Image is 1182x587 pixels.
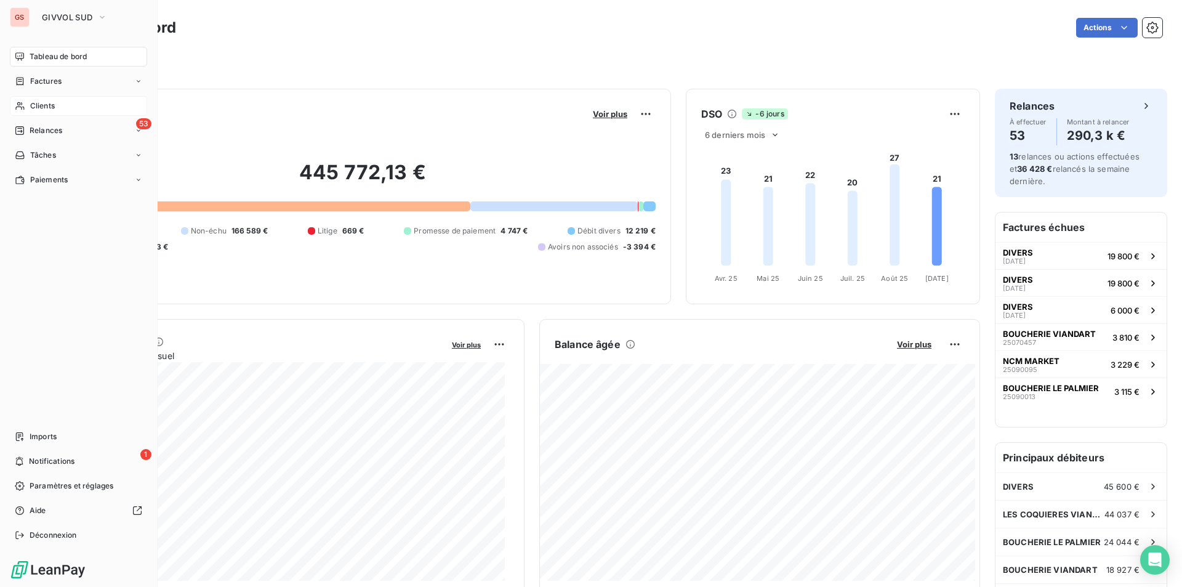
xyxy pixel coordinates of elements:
span: Paiements [30,174,68,185]
span: -6 jours [742,108,787,119]
span: Voir plus [452,341,481,349]
span: BOUCHERIE VIANDART [1003,329,1096,339]
span: Chiffre d'affaires mensuel [70,349,443,362]
tspan: Juin 25 [798,274,823,283]
span: 25070457 [1003,339,1036,346]
span: DIVERS [1003,248,1033,257]
span: relances ou actions effectuées et relancés la semaine dernière. [1010,152,1140,186]
span: LES COQUIERES VIANDES [1003,509,1104,519]
tspan: [DATE] [925,274,949,283]
span: 6 derniers mois [705,130,765,140]
tspan: Août 25 [881,274,908,283]
button: DIVERS[DATE]19 800 € [995,269,1167,296]
span: DIVERS [1003,275,1033,285]
span: 19 800 € [1108,251,1140,261]
span: Clients [30,100,55,111]
span: 19 800 € [1108,278,1140,288]
span: 3 115 € [1114,387,1140,397]
span: Promesse de paiement [414,225,496,237]
span: BOUCHERIE LE PALMIER [1003,383,1099,393]
h4: 53 [1010,126,1047,145]
span: Aide [30,505,46,516]
h4: 290,3 k € [1067,126,1130,145]
span: 44 037 € [1104,509,1140,519]
span: 166 589 € [231,225,268,237]
button: Voir plus [448,339,484,350]
span: [DATE] [1003,257,1026,265]
span: BOUCHERIE VIANDART [1003,565,1098,575]
span: Paramètres et réglages [30,480,113,492]
a: Aide [10,501,147,520]
button: BOUCHERIE VIANDART250704573 810 € [995,323,1167,350]
span: Imports [30,431,57,442]
span: DIVERS [1003,482,1034,492]
span: Débit divers [577,225,621,237]
span: 36 428 € [1017,164,1052,174]
span: 24 044 € [1104,537,1140,547]
span: Tableau de bord [30,51,87,62]
span: [DATE] [1003,285,1026,292]
span: 3 229 € [1111,360,1140,370]
span: Avoirs non associés [548,241,618,253]
span: 3 810 € [1112,333,1140,342]
span: Litige [318,225,337,237]
span: 53 [136,118,151,129]
span: Tâches [30,150,56,161]
h6: Relances [1010,99,1055,113]
span: 13 [1010,152,1018,161]
span: 1 [140,449,151,460]
span: 4 747 € [501,225,528,237]
span: 25090095 [1003,366,1037,373]
button: Voir plus [893,339,935,350]
span: 25090013 [1003,393,1035,400]
span: Montant à relancer [1067,118,1130,126]
span: [DATE] [1003,312,1026,319]
div: Open Intercom Messenger [1140,545,1170,575]
span: Déconnexion [30,530,77,541]
div: GS [10,7,30,27]
span: 6 000 € [1111,306,1140,315]
button: BOUCHERIE LE PALMIER250900133 115 € [995,378,1167,405]
h6: Factures échues [995,213,1167,242]
tspan: Juil. 25 [840,274,865,283]
span: Non-échu [191,225,227,237]
button: DIVERS[DATE]6 000 € [995,296,1167,323]
button: DIVERS[DATE]19 800 € [995,242,1167,269]
span: Factures [30,76,62,87]
span: -3 394 € [623,241,656,253]
h6: Balance âgée [555,337,621,352]
span: 669 € [342,225,364,237]
span: À effectuer [1010,118,1047,126]
span: GIVVOL SUD [42,12,92,22]
span: DIVERS [1003,302,1033,312]
tspan: Avr. 25 [715,274,738,283]
span: Notifications [29,456,74,467]
span: 18 927 € [1106,565,1140,575]
h6: DSO [701,107,722,121]
h6: Principaux débiteurs [995,443,1167,472]
img: Logo LeanPay [10,560,86,580]
button: NCM MARKET250900953 229 € [995,350,1167,378]
span: Relances [30,125,62,136]
span: BOUCHERIE LE PALMIER [1003,537,1101,547]
button: Voir plus [589,108,631,119]
span: Voir plus [897,339,931,349]
button: Actions [1076,18,1138,38]
tspan: Mai 25 [757,274,779,283]
span: NCM MARKET [1003,356,1059,366]
h2: 445 772,13 € [70,160,656,197]
span: Voir plus [593,109,627,119]
span: 45 600 € [1104,482,1140,492]
span: 12 219 € [625,225,656,237]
